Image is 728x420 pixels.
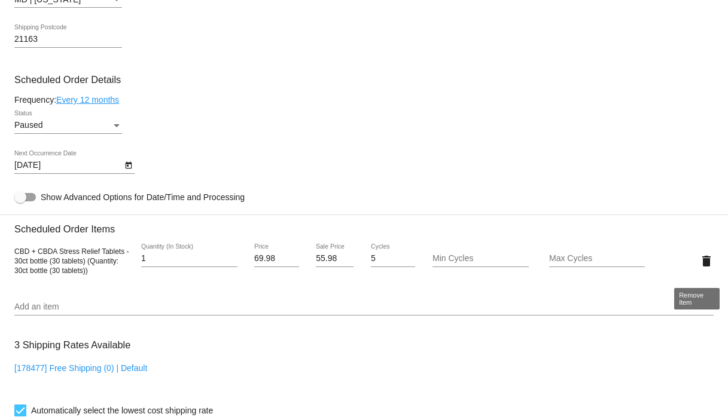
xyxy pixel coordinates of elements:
[699,254,714,268] mat-icon: delete
[141,254,237,263] input: Quantity (In Stock)
[14,74,714,85] h3: Scheduled Order Details
[14,302,714,312] input: Add an item
[14,363,147,373] a: [178477] Free Shipping (0) | Default
[371,254,416,263] input: Cycles
[14,95,714,105] div: Frequency:
[14,35,122,44] input: Shipping Postcode
[316,254,354,263] input: Sale Price
[41,191,245,203] span: Show Advanced Options for Date/Time and Processing
[56,95,119,105] a: Every 12 months
[254,254,299,263] input: Price
[31,403,213,418] span: Automatically select the lowest cost shipping rate
[14,161,122,170] input: Next Occurrence Date
[14,120,42,130] span: Paused
[14,332,130,358] h3: 3 Shipping Rates Available
[14,121,122,130] mat-select: Status
[14,247,129,275] span: CBD + CBDA Stress Relief Tablets - 30ct bottle (30 tablets) (Quantity: 30ct bottle (30 tablets))
[122,158,135,171] button: Open calendar
[14,214,714,235] h3: Scheduled Order Items
[432,254,529,263] input: Min Cycles
[549,254,645,263] input: Max Cycles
